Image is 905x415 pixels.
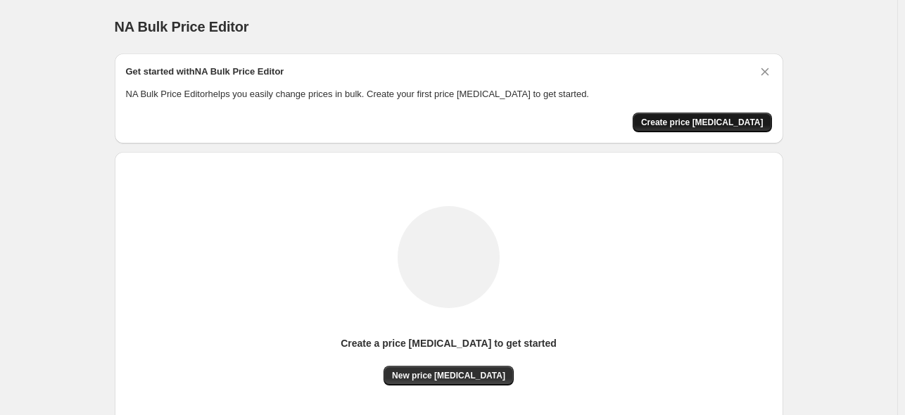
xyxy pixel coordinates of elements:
span: Create price [MEDICAL_DATA] [641,117,764,128]
span: NA Bulk Price Editor [115,19,249,34]
button: Dismiss card [758,65,772,79]
p: Create a price [MEDICAL_DATA] to get started [341,336,557,350]
h2: Get started with NA Bulk Price Editor [126,65,284,79]
button: New price [MEDICAL_DATA] [384,366,514,385]
p: NA Bulk Price Editor helps you easily change prices in bulk. Create your first price [MEDICAL_DAT... [126,87,772,101]
span: New price [MEDICAL_DATA] [392,370,505,381]
button: Create price change job [633,113,772,132]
